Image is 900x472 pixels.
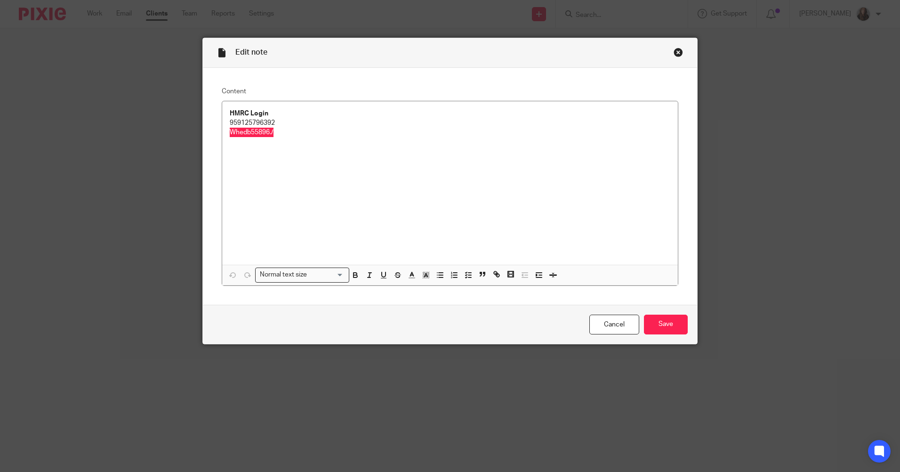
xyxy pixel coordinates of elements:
span: Edit note [235,49,267,56]
p: Whedb55896./ [230,128,670,137]
label: Content [222,87,678,96]
input: Search for option [310,270,344,280]
span: Normal text size [257,270,309,280]
input: Save [644,315,688,335]
div: Search for option [255,268,349,282]
div: Close this dialog window [674,48,683,57]
p: 959125796392 [230,118,670,128]
a: Cancel [589,315,639,335]
strong: HMRC Login [230,110,268,117]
